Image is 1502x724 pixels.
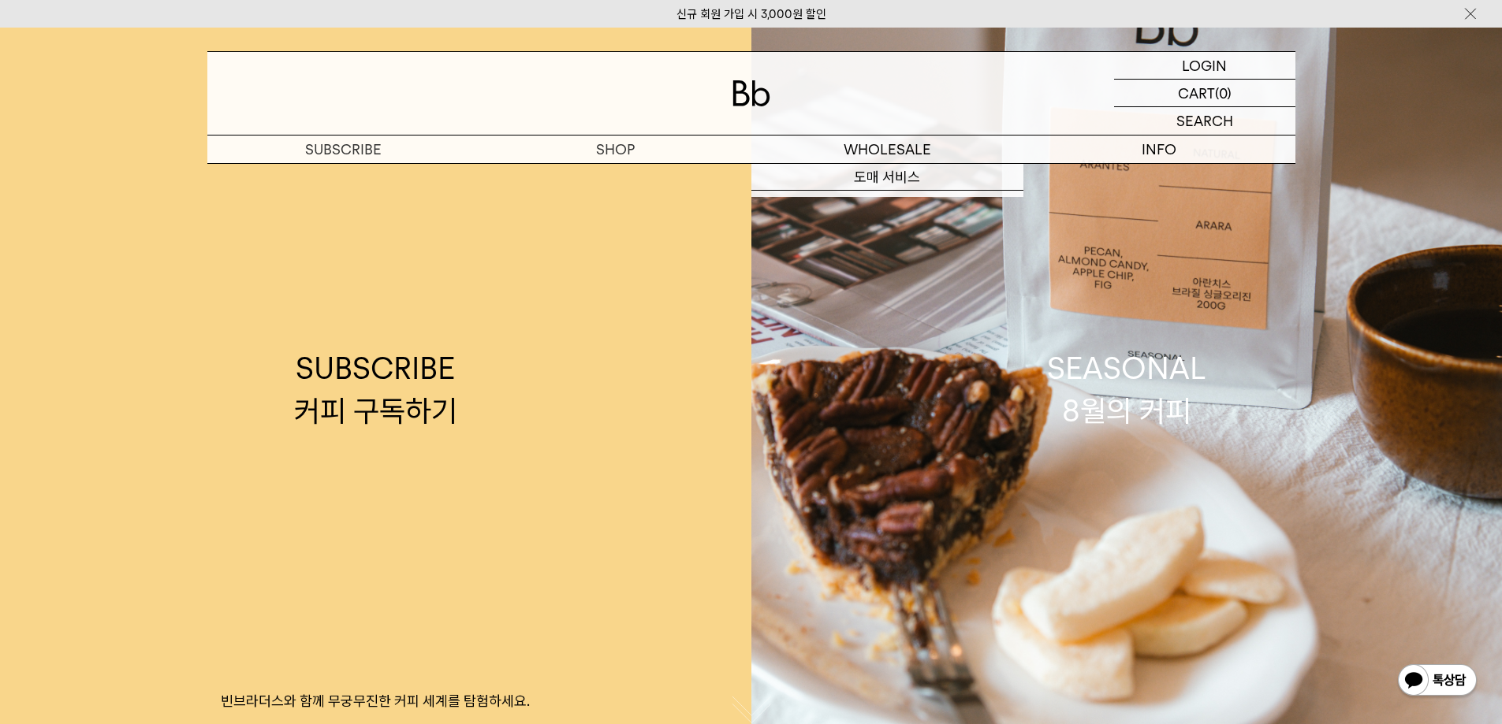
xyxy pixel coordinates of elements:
a: 신규 회원 가입 시 3,000원 할인 [676,7,826,21]
p: LOGIN [1182,52,1227,79]
a: CART (0) [1114,80,1295,107]
a: SHOP [479,136,751,163]
p: WHOLESALE [751,136,1023,163]
p: (0) [1215,80,1232,106]
p: CART [1178,80,1215,106]
a: SUBSCRIBE [207,136,479,163]
p: INFO [1023,136,1295,163]
div: SEASONAL 8월의 커피 [1047,347,1206,431]
div: SUBSCRIBE 커피 구독하기 [294,347,457,431]
a: 도매 서비스 [751,164,1023,191]
img: 로고 [732,80,770,106]
a: LOGIN [1114,52,1295,80]
a: 컨설팅 [751,191,1023,217]
p: SEARCH [1176,107,1233,135]
img: 카카오톡 채널 1:1 채팅 버튼 [1396,663,1478,700]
